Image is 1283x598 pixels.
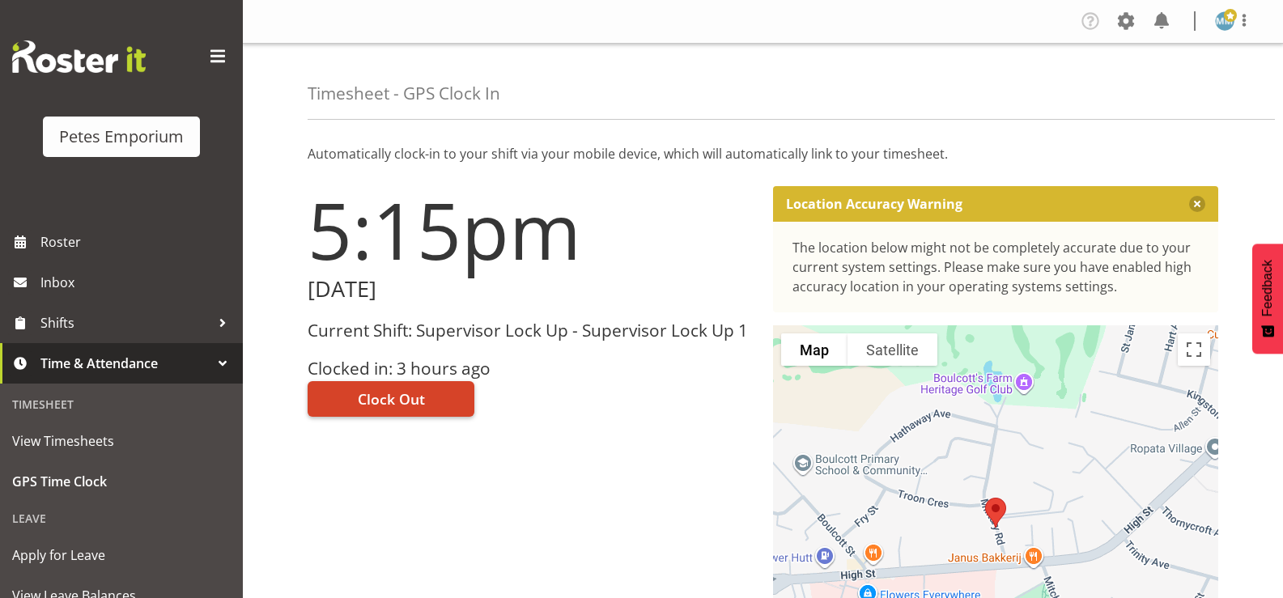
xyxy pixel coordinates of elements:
[792,238,1200,296] div: The location below might not be completely accurate due to your current system settings. Please m...
[1215,11,1234,31] img: mandy-mosley3858.jpg
[308,277,754,302] h2: [DATE]
[4,421,239,461] a: View Timesheets
[1260,260,1275,316] span: Feedback
[308,144,1218,163] p: Automatically clock-in to your shift via your mobile device, which will automatically link to you...
[308,359,754,378] h3: Clocked in: 3 hours ago
[781,333,848,366] button: Show street map
[308,321,754,340] h3: Current Shift: Supervisor Lock Up - Supervisor Lock Up 1
[308,186,754,274] h1: 5:15pm
[12,469,231,494] span: GPS Time Clock
[4,461,239,502] a: GPS Time Clock
[40,270,235,295] span: Inbox
[786,196,962,212] p: Location Accuracy Warning
[12,543,231,567] span: Apply for Leave
[59,125,184,149] div: Petes Emporium
[1178,333,1210,366] button: Toggle fullscreen view
[40,351,210,375] span: Time & Attendance
[308,84,500,103] h4: Timesheet - GPS Clock In
[848,333,937,366] button: Show satellite imagery
[308,381,474,417] button: Clock Out
[1189,196,1205,212] button: Close message
[4,502,239,535] div: Leave
[4,388,239,421] div: Timesheet
[1252,244,1283,354] button: Feedback - Show survey
[358,388,425,409] span: Clock Out
[12,40,146,73] img: Rosterit website logo
[12,429,231,453] span: View Timesheets
[4,535,239,575] a: Apply for Leave
[40,311,210,335] span: Shifts
[40,230,235,254] span: Roster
